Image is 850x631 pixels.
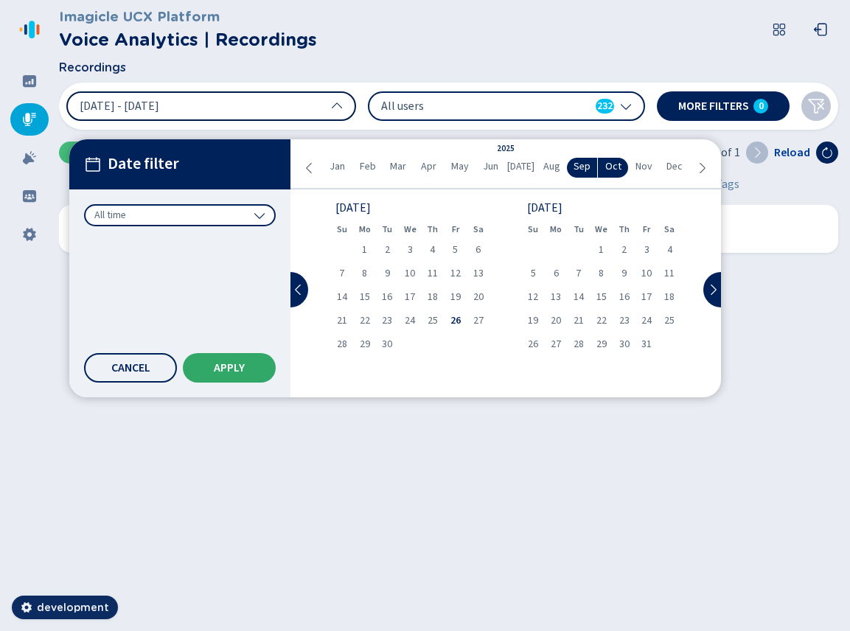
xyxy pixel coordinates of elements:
[80,100,159,112] span: [DATE] - [DATE]
[596,315,607,326] span: 22
[94,208,126,223] span: All time
[473,224,484,234] abbr: Saturday
[641,315,652,326] span: 24
[664,292,675,302] span: 18
[467,263,490,284] div: Sat Sep 13 2025
[522,310,545,331] div: Sun Oct 19 2025
[635,263,658,284] div: Fri Oct 10 2025
[590,287,613,307] div: Wed Oct 15 2025
[664,224,675,234] abbr: Saturday
[337,315,347,326] span: 21
[22,150,37,165] svg: alarm-filled
[330,263,353,284] div: Sun Sep 07 2025
[715,175,739,193] span: Tags
[644,245,649,255] span: 3
[613,310,635,331] div: Thu Oct 23 2025
[382,292,392,302] span: 16
[816,142,838,164] button: Reload the current page
[293,284,304,296] svg: chevron-left
[108,152,179,176] span: Date filter
[667,245,672,255] span: 4
[59,6,317,27] h3: Imagicle UCX Platform
[353,287,376,307] div: Mon Sep 15 2025
[590,263,613,284] div: Wed Oct 08 2025
[422,263,445,284] div: Thu Sep 11 2025
[453,245,458,255] span: 5
[405,268,415,279] span: 10
[613,263,635,284] div: Thu Oct 09 2025
[657,91,790,121] button: More filters0
[331,100,343,112] svg: chevron-up
[574,339,584,349] span: 28
[596,292,607,302] span: 15
[528,292,538,302] span: 12
[522,334,545,355] div: Sun Oct 26 2025
[813,22,828,37] svg: box-arrow-left
[613,334,635,355] div: Thu Oct 30 2025
[545,310,568,331] div: Mon Oct 20 2025
[214,362,245,374] span: Apply
[568,287,591,307] div: Tue Oct 14 2025
[801,91,831,121] button: Clear filters
[658,263,681,284] div: Sat Oct 11 2025
[353,263,376,284] div: Mon Sep 08 2025
[362,245,367,255] span: 1
[568,310,591,331] div: Tue Oct 21 2025
[543,159,560,175] span: Aug
[353,240,376,260] div: Mon Sep 01 2025
[473,268,484,279] span: 13
[390,159,406,175] span: Mar
[774,144,810,161] span: Reload
[550,224,562,234] abbr: Monday
[10,65,49,97] div: Dashboard
[551,292,561,302] span: 13
[399,310,422,331] div: Wed Sep 24 2025
[430,245,435,255] span: 4
[330,334,353,355] div: Sun Sep 28 2025
[475,245,481,255] span: 6
[84,156,102,173] svg: calendar
[360,292,370,302] span: 15
[528,339,538,349] span: 26
[707,284,719,296] svg: chevron-right
[590,310,613,331] div: Wed Oct 22 2025
[551,315,561,326] span: 20
[360,159,376,175] span: Feb
[545,263,568,284] div: Mon Oct 06 2025
[381,98,551,114] span: All users
[353,334,376,355] div: Mon Sep 29 2025
[641,268,652,279] span: 10
[59,27,317,53] h2: Voice Analytics | Recordings
[399,263,422,284] div: Wed Sep 10 2025
[664,315,675,326] span: 25
[422,287,445,307] div: Thu Sep 18 2025
[376,263,399,284] div: Tue Sep 09 2025
[643,224,650,234] abbr: Friday
[330,287,353,307] div: Sun Sep 14 2025
[382,339,392,349] span: 30
[599,268,604,279] span: 8
[807,97,825,115] svg: funnel-disabled
[746,142,768,164] button: Next page
[568,263,591,284] div: Tue Oct 07 2025
[385,268,390,279] span: 9
[422,240,445,260] div: Thu Sep 04 2025
[444,263,467,284] div: Fri Sep 12 2025
[545,287,568,307] div: Mon Oct 13 2025
[759,100,764,112] span: 0
[664,268,675,279] span: 11
[635,334,658,355] div: Fri Oct 31 2025
[337,224,347,234] abbr: Sunday
[427,224,438,234] abbr: Thursday
[678,100,749,112] span: More filters
[635,240,658,260] div: Fri Oct 03 2025
[183,353,276,383] button: Apply
[111,362,150,374] span: Cancel
[596,339,607,349] span: 29
[473,292,484,302] span: 20
[574,159,591,175] span: Sep
[621,268,627,279] span: 9
[635,287,658,307] div: Fri Oct 17 2025
[66,91,356,121] button: [DATE] - [DATE]
[399,240,422,260] div: Wed Sep 03 2025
